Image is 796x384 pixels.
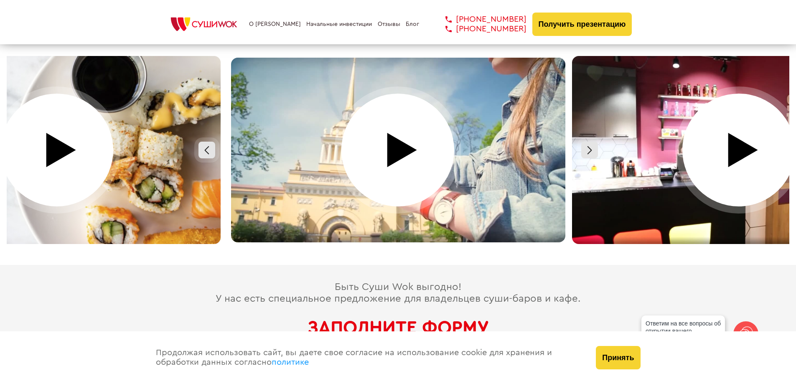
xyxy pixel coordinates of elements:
a: Блог [406,21,419,28]
a: Начальные инвестиции [306,21,372,28]
a: Отзывы [378,21,400,28]
span: Заполните форму [308,318,489,337]
a: [PHONE_NUMBER] [433,24,526,34]
a: О [PERSON_NAME] [249,21,301,28]
a: [PHONE_NUMBER] [433,15,526,24]
div: Продолжая использовать сайт, вы даете свое согласие на использование cookie для хранения и обрабо... [148,331,588,384]
button: Получить презентацию [532,13,632,36]
img: СУШИWOK [164,15,244,33]
div: Ответим на все вопросы об открытии вашего [PERSON_NAME]! [641,315,725,346]
button: Принять [596,346,640,369]
a: политике [272,358,309,366]
h2: и узнайте больше! [7,317,789,359]
span: Быть Суши Wok выгодно! У нас есть специальное предложение для владельцев суши-баров и кафе. [216,282,580,304]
